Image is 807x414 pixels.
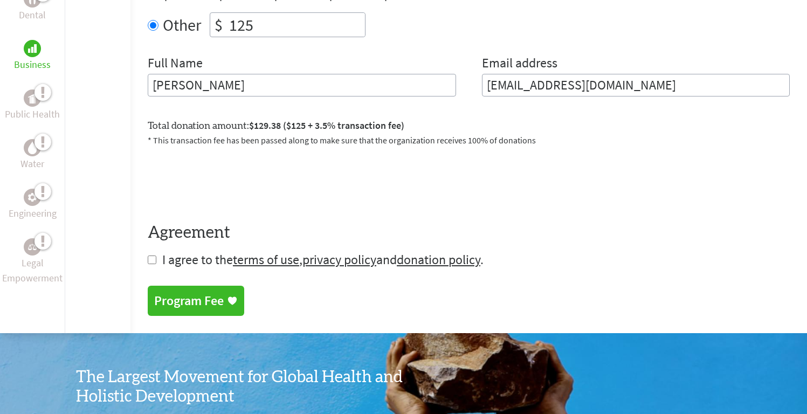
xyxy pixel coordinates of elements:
a: terms of use [233,251,299,268]
a: WaterWater [20,139,44,171]
a: BusinessBusiness [14,40,51,72]
div: Legal Empowerment [24,238,41,256]
img: Engineering [28,193,37,202]
img: Public Health [28,93,37,103]
div: Water [24,139,41,156]
h4: Agreement [148,223,790,243]
p: Water [20,156,44,171]
span: I agree to the , and . [162,251,484,268]
iframe: reCAPTCHA [148,160,312,202]
label: Total donation amount: [148,118,404,134]
input: Enter Amount [227,13,365,37]
a: Public HealthPublic Health [5,89,60,122]
p: Business [14,57,51,72]
label: Email address [482,54,557,74]
div: Engineering [24,189,41,206]
a: privacy policy [302,251,376,268]
div: Business [24,40,41,57]
a: EngineeringEngineering [9,189,57,221]
label: Full Name [148,54,203,74]
a: Legal EmpowermentLegal Empowerment [2,238,63,286]
p: Legal Empowerment [2,256,63,286]
a: Program Fee [148,286,244,316]
div: Public Health [24,89,41,107]
p: Dental [19,8,46,23]
input: Your Email [482,74,790,96]
label: Other [163,12,201,37]
img: Water [28,141,37,154]
a: donation policy [397,251,480,268]
img: Business [28,44,37,53]
p: Public Health [5,107,60,122]
img: Legal Empowerment [28,244,37,250]
p: Engineering [9,206,57,221]
span: $129.38 ($125 + 3.5% transaction fee) [249,119,404,132]
div: Program Fee [154,292,224,309]
h3: The Largest Movement for Global Health and Holistic Development [76,368,404,406]
input: Enter Full Name [148,74,456,96]
div: $ [210,13,227,37]
p: * This transaction fee has been passed along to make sure that the organization receives 100% of ... [148,134,790,147]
